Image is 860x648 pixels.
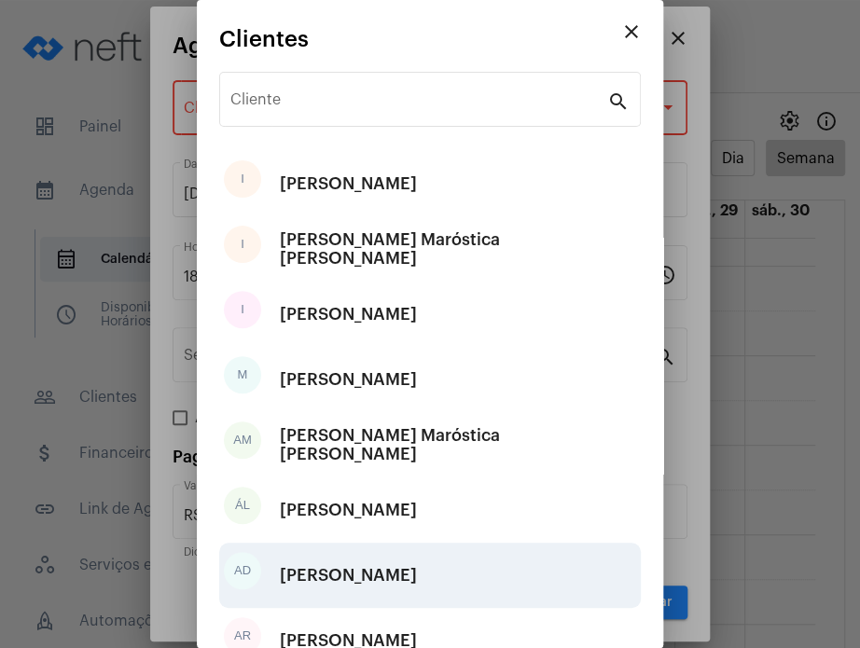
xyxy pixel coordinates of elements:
div: [PERSON_NAME] [280,156,417,212]
input: Pesquisar cliente [230,95,607,112]
div: [PERSON_NAME] [280,547,417,603]
div: I [224,160,261,198]
span: Clientes [219,27,309,51]
mat-icon: search [607,90,630,112]
div: [PERSON_NAME] [280,286,417,342]
div: I [224,291,261,328]
mat-icon: close [620,21,643,43]
div: I [224,226,261,263]
div: [PERSON_NAME] [280,352,417,407]
div: ÁL [224,487,261,524]
div: [PERSON_NAME] Maróstica [PERSON_NAME] [280,221,636,277]
div: AM [224,421,261,459]
div: AD [224,552,261,589]
div: M [224,356,261,393]
div: [PERSON_NAME] [280,482,417,538]
div: [PERSON_NAME] Maróstica [PERSON_NAME] [280,417,636,473]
